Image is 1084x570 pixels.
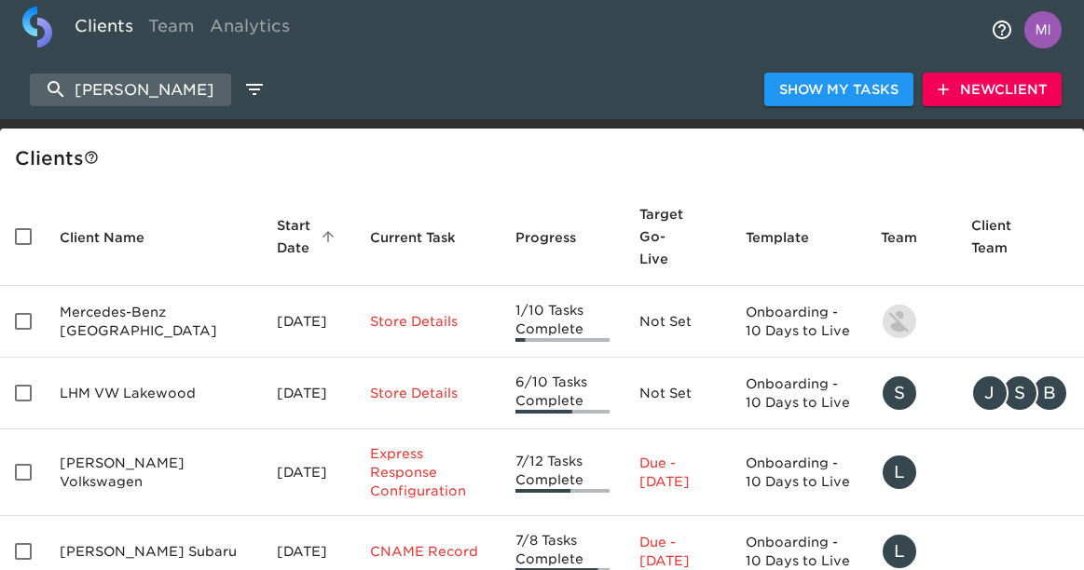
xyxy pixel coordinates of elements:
[22,7,52,47] img: logo
[515,226,600,249] span: Progress
[639,454,717,491] p: Due - [DATE]
[746,226,833,249] span: Template
[881,454,941,491] div: lauren.seimas@roadster.com
[883,305,916,338] img: kevin.lo@roadster.com
[45,286,262,358] td: Mercedes-Benz [GEOGRAPHIC_DATA]
[262,286,355,358] td: [DATE]
[1031,374,1068,412] div: B
[764,73,913,107] button: Show My Tasks
[45,429,262,516] td: [PERSON_NAME] Volkswagen
[923,73,1062,107] button: NewClient
[501,429,624,516] td: 7/12 Tasks Complete
[779,78,899,102] span: Show My Tasks
[881,303,941,340] div: kevin.lo@roadster.com
[624,358,732,429] td: Not Set
[639,533,717,570] p: Due - [DATE]
[67,7,141,52] a: Clients
[980,7,1024,52] button: notifications
[501,358,624,429] td: 6/10 Tasks Complete
[370,542,486,561] p: CNAME Record
[639,203,693,270] span: Calculated based on the start date and the duration of all Tasks contained in this Hub.
[938,78,1047,102] span: New Client
[881,226,941,249] span: Team
[881,533,918,570] div: L
[370,384,486,402] p: Store Details
[624,286,732,358] td: Not Set
[731,358,865,429] td: Onboarding - 10 Days to Live
[30,74,231,106] input: search
[141,7,202,52] a: Team
[370,226,480,249] span: Current Task
[277,214,340,259] span: Start Date
[639,203,717,270] span: Target Go-Live
[1001,374,1038,412] div: S
[1024,11,1062,48] img: Profile
[501,286,624,358] td: 1/10 Tasks Complete
[84,150,99,165] svg: This is a list of all of your clients and clients shared with you
[45,358,262,429] td: LHM VW Lakewood
[881,374,918,412] div: S
[971,374,1009,412] div: J
[202,7,297,52] a: Analytics
[881,454,918,491] div: L
[881,533,941,570] div: lauren.seimas@roadster.com
[731,429,865,516] td: Onboarding - 10 Days to Live
[15,143,1077,173] div: Client s
[881,374,941,412] div: savannah@roadster.com
[262,429,355,516] td: [DATE]
[262,358,355,429] td: [DATE]
[60,226,169,249] span: Client Name
[971,214,1069,259] span: Client Team
[971,374,1069,412] div: jason.villa@lhmauto.com, seraj.talebi@lhmauto.com, bradley.davis@lhmauto.com
[239,74,270,105] button: edit
[370,444,486,500] p: Express Response Configuration
[370,312,486,331] p: Store Details
[370,226,456,249] span: This is the next Task in this Hub that should be completed
[731,286,865,358] td: Onboarding - 10 Days to Live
